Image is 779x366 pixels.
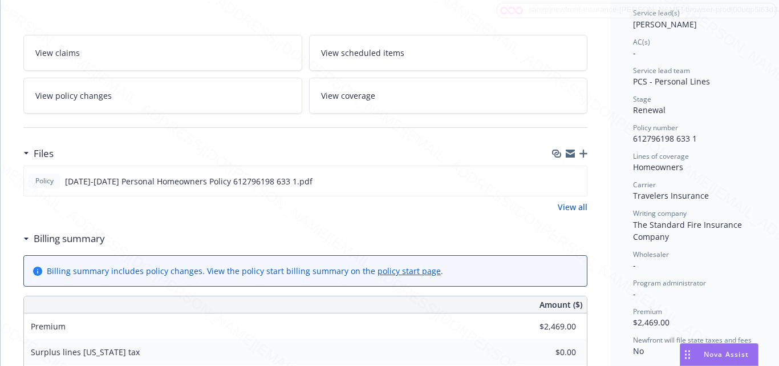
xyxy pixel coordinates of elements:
[572,175,582,187] button: preview file
[554,175,563,187] button: download file
[633,345,644,356] span: No
[35,47,80,59] span: View claims
[633,133,697,144] span: 612796198 633 1
[680,344,695,365] div: Drag to move
[33,176,56,186] span: Policy
[633,260,636,271] span: -
[633,47,636,58] span: -
[633,307,662,316] span: Premium
[680,343,758,366] button: Nova Assist
[633,190,709,201] span: Travelers Insurance
[633,123,678,132] span: Policy number
[321,90,375,102] span: View coverage
[633,162,683,172] span: Homeowners
[509,318,583,335] input: 0.00
[633,76,710,87] span: PCS - Personal Lines
[633,180,656,190] span: Carrier
[31,347,140,357] span: Surplus lines [US_STATE] tax
[321,47,404,59] span: View scheduled items
[309,78,588,114] a: View coverage
[23,35,302,71] a: View claims
[633,19,697,30] span: [PERSON_NAME]
[633,317,670,328] span: $2,469.00
[633,219,744,242] span: The Standard Fire Insurance Company
[704,349,749,359] span: Nova Assist
[633,37,650,47] span: AC(s)
[633,278,706,288] span: Program administrator
[633,66,690,75] span: Service lead team
[34,231,105,246] h3: Billing summary
[539,299,582,311] span: Amount ($)
[633,208,687,218] span: Writing company
[378,266,441,276] a: policy start page
[633,250,669,259] span: Wholesaler
[633,94,651,104] span: Stage
[31,321,66,332] span: Premium
[633,335,752,345] span: Newfront will file state taxes and fees
[23,78,302,114] a: View policy changes
[23,231,105,246] div: Billing summary
[633,151,689,161] span: Lines of coverage
[633,104,666,115] span: Renewal
[47,265,443,277] div: Billing summary includes policy changes. View the policy start billing summary on the .
[23,146,54,161] div: Files
[35,90,112,102] span: View policy changes
[509,344,583,361] input: 0.00
[309,35,588,71] a: View scheduled items
[34,146,54,161] h3: Files
[633,8,680,18] span: Service lead(s)
[65,175,313,187] span: [DATE]-[DATE] Personal Homeowners Policy 612796198 633 1.pdf
[558,201,587,213] a: View all
[633,288,636,299] span: -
